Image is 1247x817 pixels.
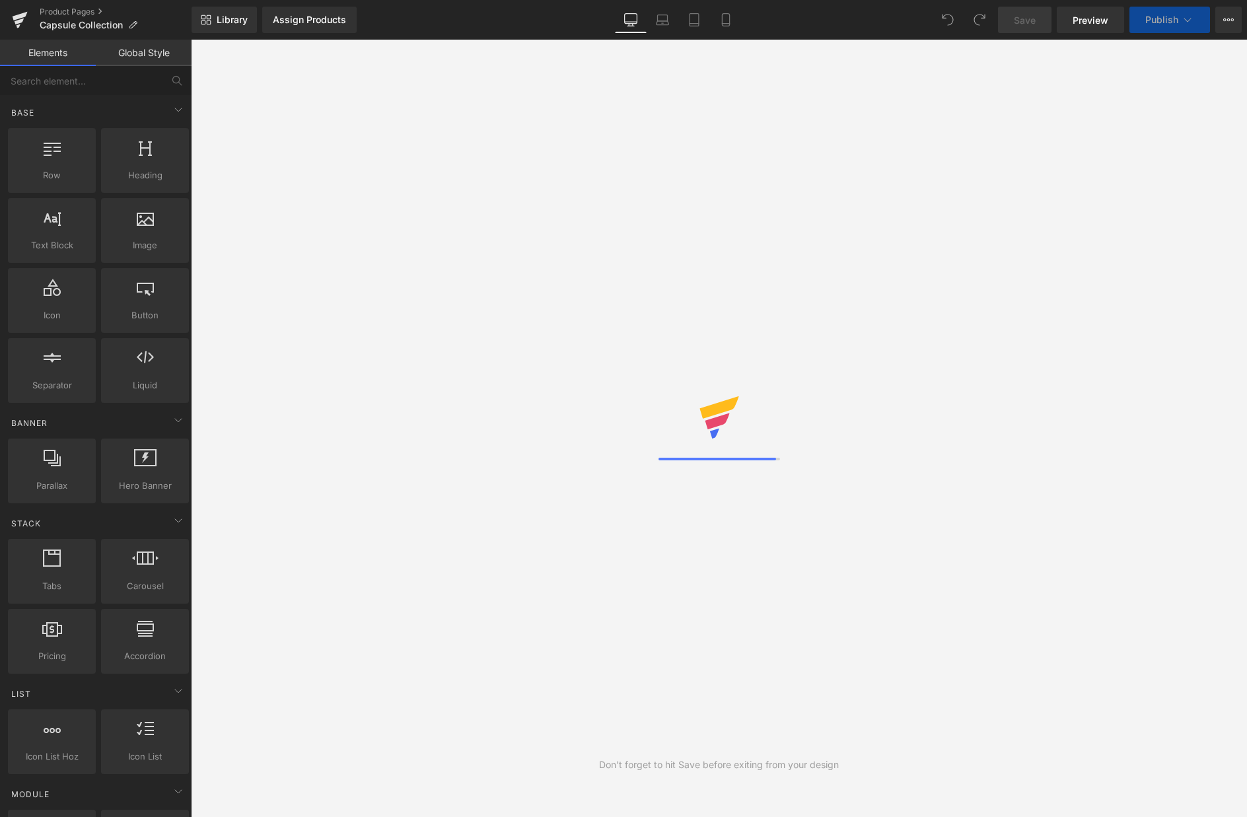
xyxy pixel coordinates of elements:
a: Laptop [647,7,678,33]
span: Stack [10,517,42,530]
span: Parallax [12,479,92,493]
span: Icon List Hoz [12,750,92,764]
a: Desktop [615,7,647,33]
span: Heading [105,168,185,182]
span: Carousel [105,579,185,593]
span: List [10,688,32,700]
div: Don't forget to hit Save before exiting from your design [599,758,839,772]
button: More [1215,7,1242,33]
span: Row [12,168,92,182]
span: Save [1014,13,1036,27]
span: Liquid [105,378,185,392]
button: Undo [935,7,961,33]
button: Redo [966,7,993,33]
a: New Library [192,7,257,33]
a: Product Pages [40,7,192,17]
button: Publish [1129,7,1210,33]
span: Library [217,14,248,26]
a: Preview [1057,7,1124,33]
span: Tabs [12,579,92,593]
span: Module [10,788,51,800]
a: Global Style [96,40,192,66]
span: Publish [1145,15,1178,25]
span: Base [10,106,36,119]
span: Text Block [12,238,92,252]
div: Assign Products [273,15,346,25]
span: Accordion [105,649,185,663]
span: Button [105,308,185,322]
span: Banner [10,417,49,429]
span: Pricing [12,649,92,663]
span: Icon List [105,750,185,764]
span: Icon [12,308,92,322]
span: Capsule Collection [40,20,123,30]
a: Tablet [678,7,710,33]
span: Separator [12,378,92,392]
span: Image [105,238,185,252]
span: Hero Banner [105,479,185,493]
a: Mobile [710,7,742,33]
span: Preview [1073,13,1108,27]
